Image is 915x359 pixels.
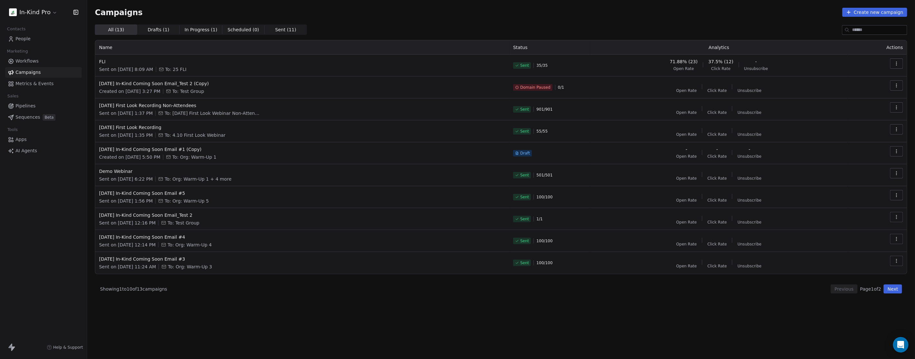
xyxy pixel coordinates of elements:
[99,154,160,160] span: Created on [DATE] 5:50 PM
[676,88,697,93] span: Open Rate
[47,345,83,350] a: Help & Support
[9,8,17,16] img: IKP200x200.png
[5,56,82,66] a: Workflows
[737,88,761,93] span: Unsubscribe
[708,58,734,65] span: 37.5% (12)
[99,146,505,153] span: [DATE] In-Kind Coming Soon Email #1 (Copy)
[99,66,153,73] span: Sent on [DATE] 8:09 AM
[165,66,187,73] span: To: 25 FLI
[15,114,40,121] span: Sequences
[5,112,82,123] a: SequencesBeta
[737,242,761,247] span: Unsubscribe
[15,69,41,76] span: Campaigns
[5,101,82,111] a: Pipelines
[676,176,697,181] span: Open Rate
[5,34,82,44] a: People
[5,125,20,135] span: Tools
[100,286,167,292] span: Showing 1 to 10 of 13 campaigns
[99,88,160,95] span: Created on [DATE] 3:27 PM
[99,102,505,109] span: [DATE] First Look Recording Non-Attendees
[536,107,553,112] span: 901 / 901
[5,67,82,78] a: Campaigns
[707,176,727,181] span: Click Rate
[99,234,505,240] span: [DATE] In-Kind Coming Soon Email #4
[165,176,231,182] span: To: Org: Warm-Up 1 + 4 more
[707,110,727,115] span: Click Rate
[707,198,727,203] span: Click Rate
[99,212,505,218] span: [DATE] In-Kind Coming Soon Email_Test 2
[520,63,529,68] span: Sent
[676,242,697,247] span: Open Rate
[536,173,553,178] span: 501 / 501
[536,216,543,222] span: 1 / 1
[19,8,51,16] span: In-Kind Pro
[744,66,768,71] span: Unsubscribe
[884,284,902,294] button: Next
[168,220,199,226] span: To: Test Group
[5,78,82,89] a: Metrics & Events
[520,129,529,134] span: Sent
[148,26,169,33] span: Drafts ( 1 )
[676,220,697,225] span: Open Rate
[536,63,548,68] span: 35 / 35
[848,40,907,55] th: Actions
[717,146,718,153] span: -
[53,345,83,350] span: Help & Support
[520,151,530,156] span: Draft
[520,85,551,90] span: Domain Paused
[737,198,761,203] span: Unsubscribe
[590,40,848,55] th: Analytics
[99,220,156,226] span: Sent on [DATE] 12:16 PM
[43,114,56,121] span: Beta
[15,136,27,143] span: Apps
[99,264,156,270] span: Sent on [DATE] 11:24 AM
[707,154,727,159] span: Click Rate
[670,58,698,65] span: 71.88% (23)
[711,66,731,71] span: Click Rate
[228,26,259,33] span: Scheduled ( 0 )
[15,103,36,109] span: Pipelines
[99,242,156,248] span: Sent on [DATE] 12:14 PM
[676,264,697,269] span: Open Rate
[165,110,261,116] span: To: 4.10.2025 First Look Webinar Non-Attendees
[520,173,529,178] span: Sent
[737,132,761,137] span: Unsubscribe
[99,58,505,65] span: FLI
[15,80,54,87] span: Metrics & Events
[99,190,505,196] span: [DATE] In-Kind Coming Soon Email #5
[15,35,31,42] span: People
[185,26,218,33] span: In Progress ( 1 )
[737,264,761,269] span: Unsubscribe
[95,8,143,17] span: Campaigns
[99,110,153,116] span: Sent on [DATE] 1:37 PM
[99,256,505,262] span: [DATE] In-Kind Coming Soon Email #3
[520,216,529,222] span: Sent
[275,26,296,33] span: Sent ( 11 )
[536,129,548,134] span: 55 / 55
[5,134,82,145] a: Apps
[99,124,505,131] span: [DATE] First Look Recording
[893,337,909,353] div: Open Intercom Messenger
[842,8,907,17] button: Create new campaign
[831,284,858,294] button: Previous
[536,194,553,200] span: 100 / 100
[99,80,505,87] span: [DATE] In-Kind Coming Soon Email_Test 2 (Copy)
[99,198,153,204] span: Sent on [DATE] 1:56 PM
[5,91,21,101] span: Sales
[707,220,727,225] span: Click Rate
[707,264,727,269] span: Click Rate
[95,40,509,55] th: Name
[5,145,82,156] a: AI Agents
[8,7,59,18] button: In-Kind Pro
[676,154,697,159] span: Open Rate
[15,147,37,154] span: AI Agents
[15,58,39,65] span: Workflows
[737,176,761,181] span: Unsubscribe
[520,194,529,200] span: Sent
[737,220,761,225] span: Unsubscribe
[99,168,505,175] span: Demo Webinar
[755,58,757,65] span: -
[4,24,28,34] span: Contacts
[558,85,564,90] span: 0 / 1
[686,146,687,153] span: -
